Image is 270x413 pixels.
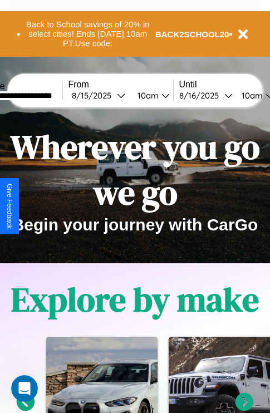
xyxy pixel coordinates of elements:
div: 10am [132,90,161,101]
button: 10am [129,90,173,101]
button: Back to School savings of 20% in select cities! Ends [DATE] 10am PT.Use code: [21,17,155,51]
div: 8 / 15 / 2025 [72,90,117,101]
div: Give Feedback [6,184,13,229]
h1: Explore by make [11,277,259,322]
b: BACK2SCHOOL20 [155,29,229,39]
div: 10am [236,90,266,101]
label: From [68,80,173,90]
button: 8/15/2025 [68,90,129,101]
div: 8 / 16 / 2025 [179,90,224,101]
iframe: Intercom live chat [11,375,38,402]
